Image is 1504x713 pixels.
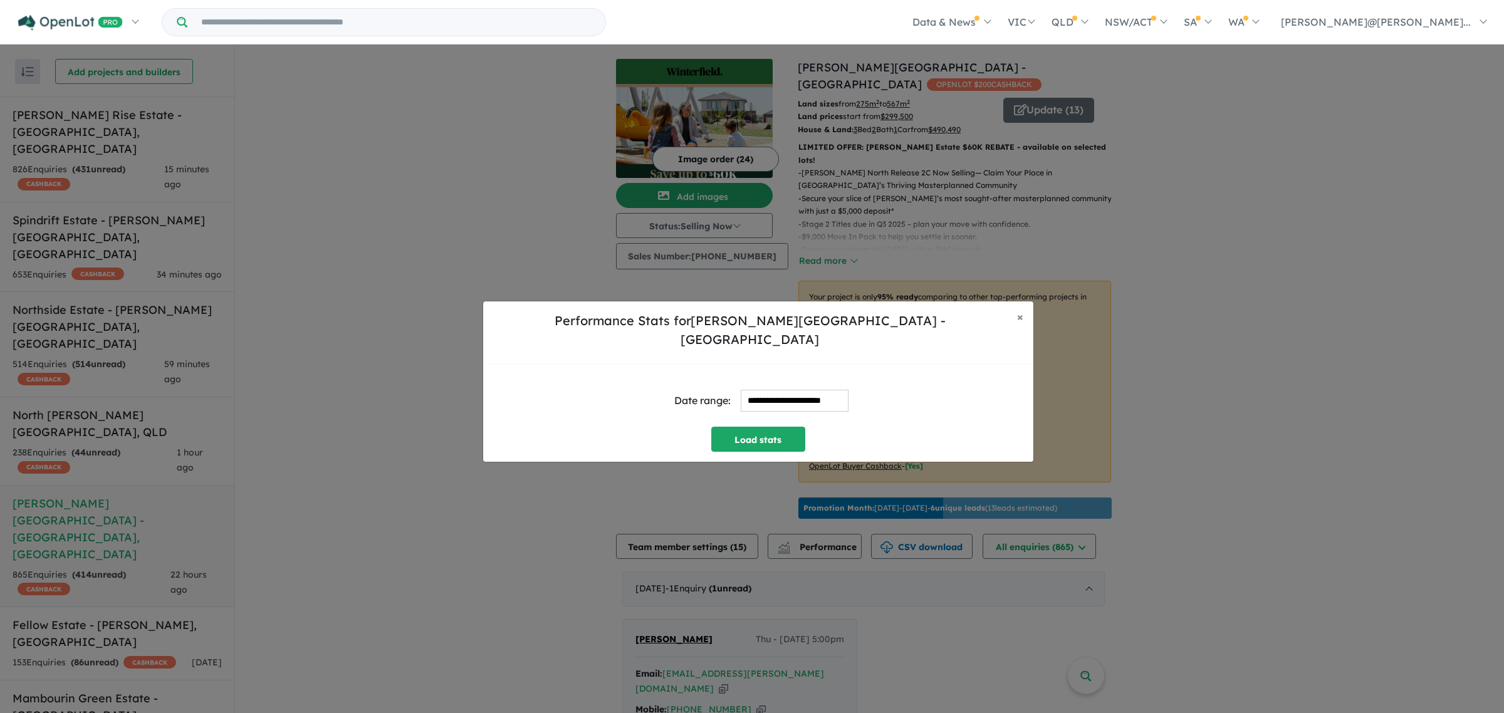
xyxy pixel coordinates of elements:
[674,392,731,409] div: Date range:
[711,427,805,452] button: Load stats
[18,15,123,31] img: Openlot PRO Logo White
[1281,16,1471,28] span: [PERSON_NAME]@[PERSON_NAME]...
[493,311,1007,349] h5: Performance Stats for [PERSON_NAME][GEOGRAPHIC_DATA] - [GEOGRAPHIC_DATA]
[1017,310,1023,324] span: ×
[190,9,603,36] input: Try estate name, suburb, builder or developer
